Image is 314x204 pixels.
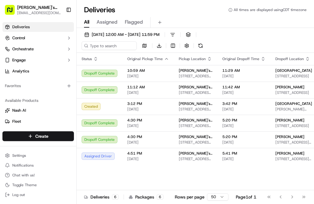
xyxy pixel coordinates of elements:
[127,123,169,128] span: [DATE]
[127,151,169,156] span: 4:51 PM
[12,108,26,113] span: Nash AI
[12,89,47,95] span: Knowledge Base
[127,101,169,106] span: 3:12 PM
[2,171,74,179] button: Chat with us!
[234,7,307,12] span: All times are displayed using CDT timezone
[275,134,304,139] span: [PERSON_NAME]
[275,123,312,128] span: [STREET_ADDRESS]
[222,140,266,145] span: [DATE]
[5,108,71,113] a: Nash AI
[12,35,25,41] span: Control
[275,90,312,95] span: [STREET_ADDRESS]
[127,56,163,61] span: Original Pickup Time
[179,118,213,123] span: [PERSON_NAME]'s Pizzeria
[179,56,206,61] span: Pickup Location
[222,90,266,95] span: [DATE]
[2,66,74,76] a: Analytics
[6,25,112,35] p: Welcome 👋
[84,18,89,26] span: All
[17,10,61,15] button: [EMAIL_ADDRESS][DOMAIN_NAME]
[275,151,304,156] span: [PERSON_NAME]
[12,183,37,187] span: Toggle Theme
[222,123,266,128] span: [DATE]
[6,90,11,94] div: 📗
[6,59,17,70] img: 1736555255976-a54dd68f-1ca7-489b-9aae-adbdc363a1c4
[196,41,205,50] button: Refresh
[5,119,71,124] a: Fleet
[12,68,29,74] span: Analytics
[222,118,266,123] span: 5:20 PM
[82,41,137,50] input: Type to search
[179,140,213,145] span: [STREET_ADDRESS][PERSON_NAME]
[222,68,266,73] span: 11:29 AM
[127,107,169,112] span: [DATE]
[275,74,312,79] span: [STREET_ADDRESS]
[2,33,74,43] button: Control
[2,106,74,115] button: Nash AI
[275,85,304,90] span: [PERSON_NAME]
[12,46,34,52] span: Orchestrate
[179,107,213,112] span: [STREET_ADDRESS][PERSON_NAME]
[179,134,213,139] span: [PERSON_NAME]'s Pizzeria
[21,59,101,65] div: Start new chat
[236,194,256,200] div: Page 1 of 1
[2,161,74,170] button: Notifications
[275,56,304,61] span: Dropoff Location
[84,5,115,15] h1: Deliveries
[61,104,74,109] span: Pylon
[222,74,266,79] span: [DATE]
[12,119,21,124] span: Fleet
[2,22,74,32] a: Deliveries
[112,194,119,200] div: 6
[97,18,117,26] span: Assigned
[2,181,74,189] button: Toggle Theme
[82,30,162,39] button: [DATE] 12:00 AM - [DATE] 11:59 PM
[12,57,26,63] span: Engage
[35,133,48,139] span: Create
[17,4,61,10] button: [PERSON_NAME]'s Pizzeria
[179,90,213,95] span: [STREET_ADDRESS][PERSON_NAME]
[127,74,169,79] span: [DATE]
[90,194,109,200] span: Deliveries
[275,118,304,123] span: [PERSON_NAME]
[222,156,266,161] span: [DATE]
[127,68,169,73] span: 10:59 AM
[2,96,74,106] div: Available Products
[222,56,259,61] span: Original Dropoff Time
[179,123,213,128] span: [STREET_ADDRESS][PERSON_NAME]
[12,24,30,30] span: Deliveries
[2,117,74,126] button: Fleet
[2,55,74,65] button: Engage
[275,101,312,106] span: [GEOGRAPHIC_DATA]
[275,68,312,73] span: [GEOGRAPHIC_DATA]
[179,74,213,79] span: [STREET_ADDRESS][PERSON_NAME]
[2,191,74,199] button: Log out
[127,85,169,90] span: 11:12 AM
[127,156,169,161] span: [DATE]
[222,101,266,106] span: 3:42 PM
[222,107,266,112] span: [DATE]
[4,87,49,98] a: 📗Knowledge Base
[127,118,169,123] span: 4:30 PM
[2,151,74,160] button: Settings
[222,134,266,139] span: 5:20 PM
[58,89,98,95] span: API Documentation
[16,40,110,47] input: Got a question? Start typing here...
[12,163,34,168] span: Notifications
[179,101,213,106] span: [PERSON_NAME]'s Pizzeria
[92,32,159,37] span: [DATE] 12:00 AM - [DATE] 11:59 PM
[82,56,92,61] span: Status
[179,156,213,161] span: [STREET_ADDRESS][PERSON_NAME]
[104,61,112,68] button: Start new chat
[127,90,169,95] span: [DATE]
[52,90,57,94] div: 💻
[222,151,266,156] span: 5:41 PM
[179,85,213,90] span: [PERSON_NAME]'s Pizzeria
[175,194,205,200] p: Rows per page
[2,81,74,91] div: Favorites
[157,194,163,200] div: 6
[127,140,169,145] span: [DATE]
[12,173,35,178] span: Chat with us!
